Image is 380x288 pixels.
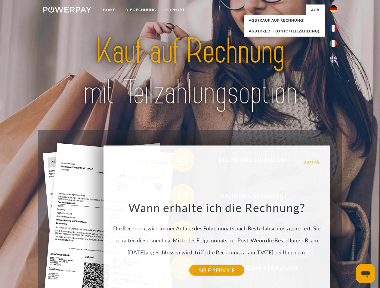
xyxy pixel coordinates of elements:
[189,265,244,276] a: SELF-SERVICE
[330,25,337,32] img: fr
[43,7,91,13] img: logo-powerpay-white.svg
[98,4,120,15] a: Home
[306,4,325,15] a: agb
[244,15,325,26] a: AGB (Kauf auf Rechnung)
[304,159,320,164] a: zurück
[107,200,327,270] div: Die Rechnung wird immer Anfang des Folgemonats nach Bestellabschluss generiert. Sie erhalten dies...
[161,4,190,15] a: SUPPORT
[330,55,337,63] img: en
[120,4,161,15] a: DIE RECHNUNG
[330,40,337,47] img: it
[107,200,327,215] h3: Wann erhalte ich die Rechnung?
[356,264,375,283] iframe: Schaltfläche zum Öffnen des Messaging-Fensters
[330,5,337,12] img: de
[57,29,323,115] img: title-powerpay_de.svg
[244,26,325,37] a: AGB (Kreditkonto/Teilzahlung)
